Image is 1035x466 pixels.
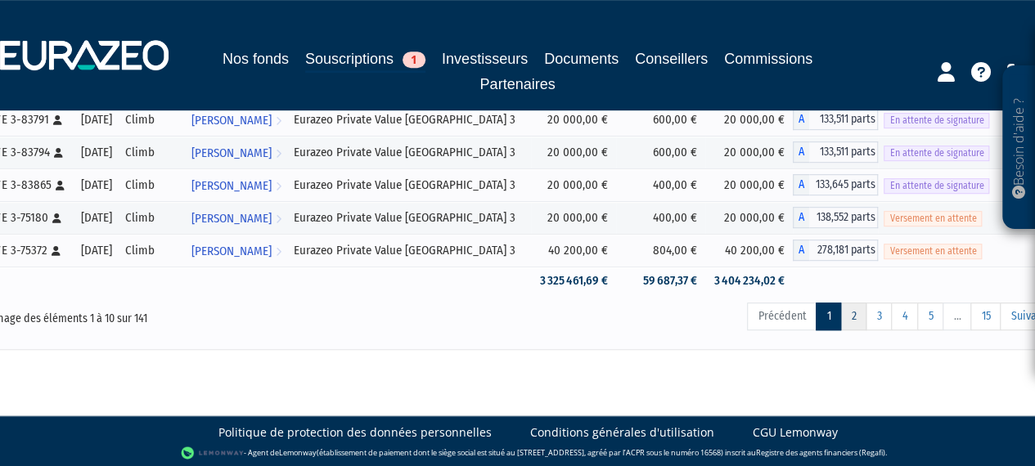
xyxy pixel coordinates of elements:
div: [DATE] [80,111,113,128]
td: 20 000,00 € [705,168,793,201]
div: Eurazeo Private Value [GEOGRAPHIC_DATA] 3 [294,242,525,259]
span: A [793,174,809,195]
span: Versement en attente [884,211,982,226]
td: Climb [119,103,185,136]
td: 600,00 € [616,103,704,136]
span: 1 [403,52,425,68]
span: Versement en attente [884,244,982,259]
a: [PERSON_NAME] [185,168,288,201]
div: - Agent de (établissement de paiement dont le siège social est situé au [STREET_ADDRESS], agréé p... [16,445,1019,461]
a: [PERSON_NAME] [185,234,288,267]
span: [PERSON_NAME] [191,171,272,201]
span: En attente de signature [884,146,989,161]
a: 3 [866,302,892,330]
a: Commissions [724,47,812,70]
i: Voir l'investisseur [276,138,281,168]
div: A - Eurazeo Private Value Europe 3 [793,109,878,130]
a: Documents [544,47,619,70]
td: Climb [119,168,185,201]
td: 3 325 461,69 € [531,267,616,295]
a: Partenaires [479,73,555,96]
div: A - Eurazeo Private Value Europe 3 [793,174,878,195]
i: Voir l'investisseur [276,204,281,234]
div: Eurazeo Private Value [GEOGRAPHIC_DATA] 3 [294,144,525,161]
span: [PERSON_NAME] [191,138,272,168]
td: 400,00 € [616,168,704,201]
a: Souscriptions1 [305,47,425,73]
td: 20 000,00 € [531,168,616,201]
div: [DATE] [80,242,113,259]
i: Voir l'investisseur [276,236,281,267]
a: Conseillers [635,47,708,70]
span: A [793,109,809,130]
a: Conditions générales d'utilisation [530,424,714,441]
td: 20 000,00 € [531,103,616,136]
div: A - Eurazeo Private Value Europe 3 [793,240,878,261]
td: 600,00 € [616,136,704,168]
span: 278,181 parts [809,240,878,261]
div: Eurazeo Private Value [GEOGRAPHIC_DATA] 3 [294,111,525,128]
img: logo-lemonway.png [181,445,244,461]
td: 400,00 € [616,201,704,234]
a: 4 [891,302,918,330]
td: 3 404 234,02 € [705,267,793,295]
i: [Français] Personne physique [56,181,65,190]
td: Climb [119,201,185,234]
a: [PERSON_NAME] [185,103,288,136]
span: En attente de signature [884,113,989,128]
i: [Français] Personne physique [52,213,61,223]
div: A - Eurazeo Private Value Europe 3 [793,141,878,163]
span: A [793,207,809,228]
i: [Français] Personne physique [53,115,62,125]
td: Climb [119,234,185,267]
td: Climb [119,136,185,168]
i: [Français] Personne physique [54,148,63,158]
span: 133,511 parts [809,109,878,130]
a: Registre des agents financiers (Regafi) [756,446,885,457]
span: [PERSON_NAME] [191,236,272,267]
span: A [793,240,809,261]
i: Voir l'investisseur [276,105,281,136]
i: Voir l'investisseur [276,171,281,201]
span: 133,645 parts [809,174,878,195]
a: CGU Lemonway [753,424,838,441]
td: 20 000,00 € [705,201,793,234]
a: 5 [917,302,943,330]
div: Eurazeo Private Value [GEOGRAPHIC_DATA] 3 [294,177,525,194]
td: 20 000,00 € [705,136,793,168]
div: Eurazeo Private Value [GEOGRAPHIC_DATA] 3 [294,209,525,226]
p: Besoin d'aide ? [1010,74,1028,222]
span: 133,511 parts [809,141,878,163]
span: [PERSON_NAME] [191,105,272,136]
div: A - Eurazeo Private Value Europe 3 [793,207,878,228]
a: Politique de protection des données personnelles [218,424,492,441]
td: 20 000,00 € [705,103,793,136]
a: [PERSON_NAME] [185,136,288,168]
td: 20 000,00 € [531,136,616,168]
span: En attente de signature [884,178,989,194]
td: 804,00 € [616,234,704,267]
td: 20 000,00 € [531,201,616,234]
span: A [793,141,809,163]
a: 1 [816,302,841,330]
a: 15 [970,302,1001,330]
a: Nos fonds [223,47,289,70]
div: [DATE] [80,144,113,161]
a: Investisseurs [442,47,528,70]
td: 59 687,37 € [616,267,704,295]
div: [DATE] [80,177,113,194]
a: Lemonway [279,446,317,457]
span: 138,552 parts [809,207,878,228]
a: [PERSON_NAME] [185,201,288,234]
td: 40 200,00 € [531,234,616,267]
i: [Français] Personne physique [52,246,61,256]
div: [DATE] [80,209,113,226]
td: 40 200,00 € [705,234,793,267]
span: [PERSON_NAME] [191,204,272,234]
a: 2 [840,302,866,330]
